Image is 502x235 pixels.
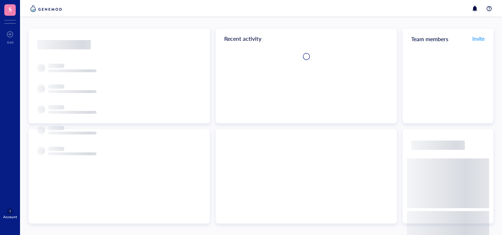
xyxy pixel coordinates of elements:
[7,40,14,44] div: Add
[3,215,17,219] div: Account
[472,35,484,42] span: Invite
[9,209,11,214] span: ?
[216,29,397,49] div: Recent activity
[403,29,493,49] div: Team members
[29,4,64,13] img: genemod-logo
[472,33,485,44] button: Invite
[9,5,12,14] span: S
